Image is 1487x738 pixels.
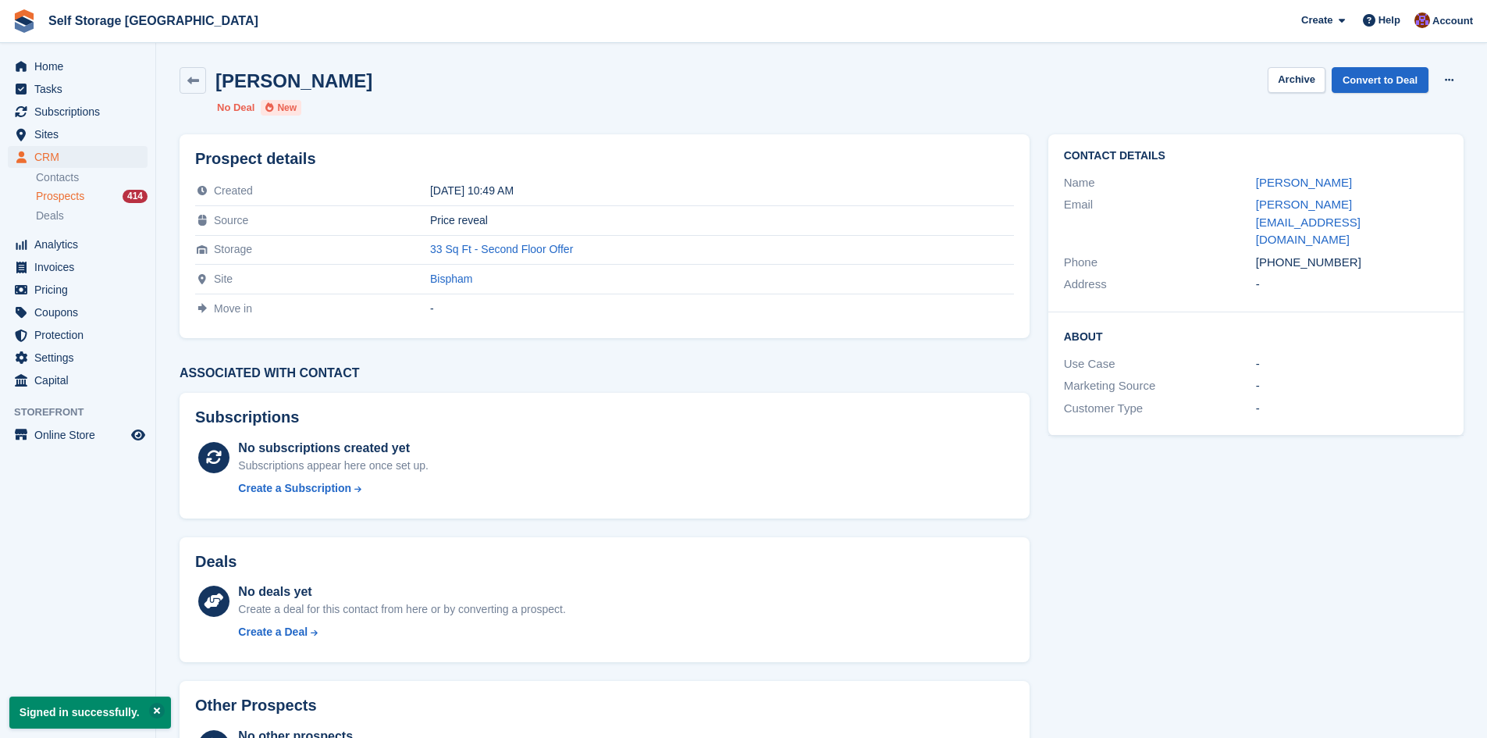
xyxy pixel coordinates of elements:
li: New [261,100,301,116]
a: [PERSON_NAME] [1256,176,1352,189]
a: menu [8,301,148,323]
h2: Contact Details [1064,150,1448,162]
div: Create a Deal [238,624,308,640]
a: menu [8,347,148,369]
span: Deals [36,209,64,223]
span: Site [214,273,233,285]
div: - [1256,355,1448,373]
a: 33 Sq Ft - Second Floor Offer [430,243,573,255]
button: Archive [1268,67,1325,93]
span: CRM [34,146,128,168]
div: - [430,302,1014,315]
div: Subscriptions appear here once set up. [238,458,429,474]
span: Online Store [34,424,128,446]
div: Use Case [1064,355,1256,373]
li: No Deal [217,100,254,116]
div: No subscriptions created yet [238,439,429,458]
span: Sites [34,123,128,145]
span: Settings [34,347,128,369]
div: Marketing Source [1064,377,1256,395]
div: - [1256,276,1448,294]
img: Self Storage Assistant [1414,12,1430,28]
a: Create a Subscription [238,480,429,497]
a: menu [8,279,148,301]
a: Preview store [129,426,148,444]
span: Protection [34,324,128,346]
h2: Other Prospects [195,697,317,715]
div: - [1256,400,1448,418]
a: Contacts [36,170,148,185]
span: Capital [34,369,128,391]
div: 414 [123,190,148,203]
a: menu [8,123,148,145]
a: menu [8,55,148,77]
div: Email [1064,196,1256,249]
span: Coupons [34,301,128,323]
a: Convert to Deal [1332,67,1428,93]
div: Price reveal [430,214,1014,226]
div: [DATE] 10:49 AM [430,184,1014,197]
a: Bispham [430,273,472,285]
a: menu [8,78,148,100]
a: menu [8,424,148,446]
h3: Associated with contact [180,366,1030,380]
span: Source [214,214,248,226]
a: Prospects 414 [36,188,148,205]
div: Create a Subscription [238,480,351,497]
h2: Prospect details [195,150,1014,168]
span: Storefront [14,405,155,420]
span: Storage [214,243,252,255]
h2: [PERSON_NAME] [215,70,372,91]
h2: Subscriptions [195,408,1014,426]
div: Phone [1064,254,1256,272]
a: menu [8,256,148,278]
a: Deals [36,208,148,224]
span: Invoices [34,256,128,278]
a: menu [8,101,148,123]
a: Self Storage [GEOGRAPHIC_DATA] [42,8,265,34]
span: Help [1378,12,1400,28]
img: stora-icon-8386f47178a22dfd0bd8f6a31ec36ba5ce8667c1dd55bd0f319d3a0aa187defe.svg [12,9,36,33]
span: Analytics [34,234,128,255]
a: menu [8,146,148,168]
a: Create a Deal [238,624,565,640]
a: menu [8,234,148,255]
div: Name [1064,174,1256,192]
span: Created [214,184,253,197]
p: Signed in successfully. [9,697,171,729]
span: Home [34,55,128,77]
span: Account [1432,13,1473,29]
a: [PERSON_NAME][EMAIL_ADDRESS][DOMAIN_NAME] [1256,198,1361,246]
span: Prospects [36,189,84,204]
div: Customer Type [1064,400,1256,418]
span: Subscriptions [34,101,128,123]
h2: Deals [195,553,237,571]
a: menu [8,324,148,346]
div: - [1256,377,1448,395]
span: Move in [214,302,252,315]
div: [PHONE_NUMBER] [1256,254,1448,272]
span: Create [1301,12,1332,28]
a: menu [8,369,148,391]
span: Pricing [34,279,128,301]
div: Address [1064,276,1256,294]
div: Create a deal for this contact from here or by converting a prospect. [238,601,565,618]
span: Tasks [34,78,128,100]
h2: About [1064,328,1448,344]
div: No deals yet [238,583,565,601]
